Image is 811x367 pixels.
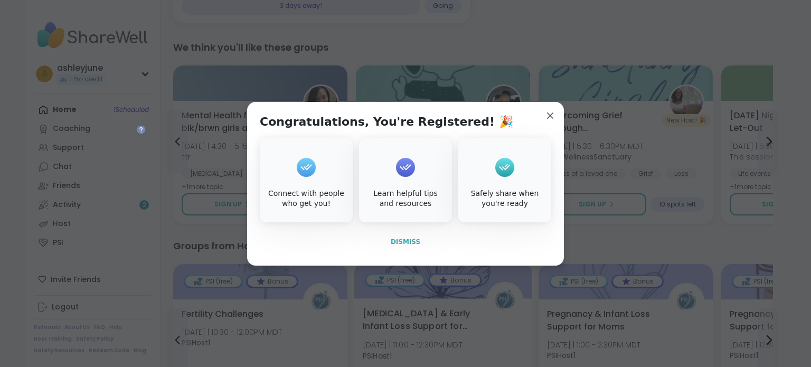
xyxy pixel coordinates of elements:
iframe: Spotlight [137,125,145,134]
div: Connect with people who get you! [262,189,351,209]
h1: Congratulations, You're Registered! 🎉 [260,115,513,129]
div: Safely share when you're ready [460,189,549,209]
span: Dismiss [391,238,420,246]
div: Learn helpful tips and resources [361,189,450,209]
button: Dismiss [260,231,551,253]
